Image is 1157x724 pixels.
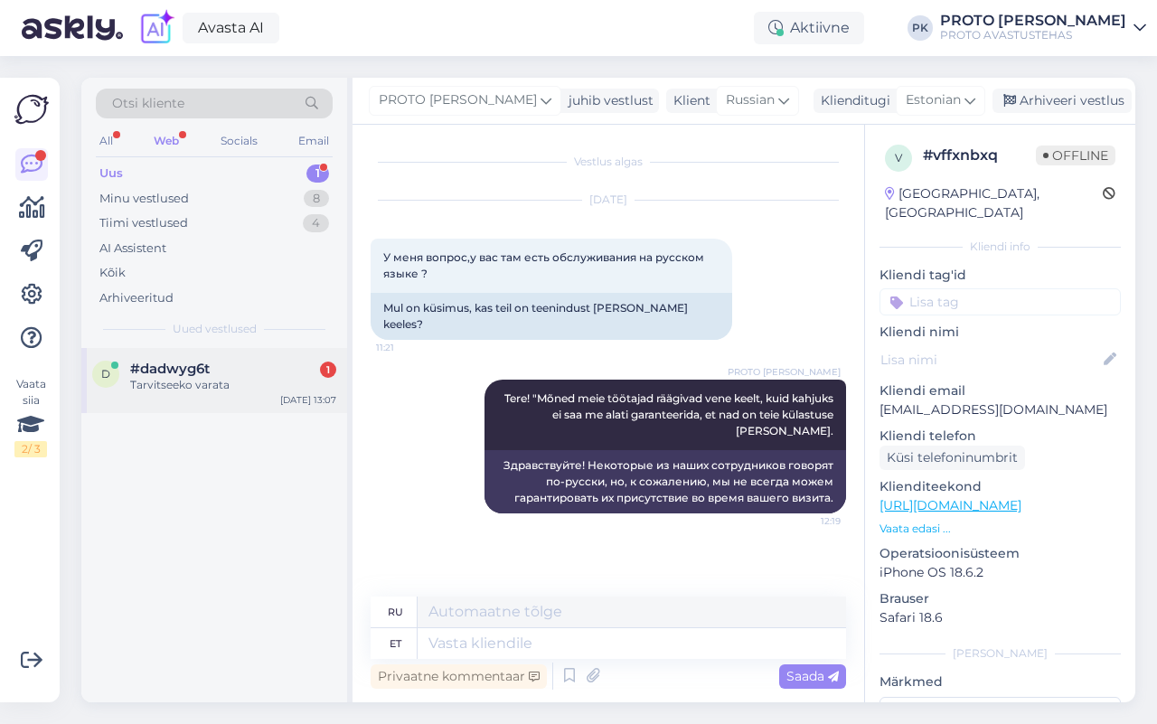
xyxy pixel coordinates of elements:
[561,91,654,110] div: juhib vestlust
[14,376,47,457] div: Vaata siia
[306,165,329,183] div: 1
[14,441,47,457] div: 2 / 3
[217,129,261,153] div: Socials
[726,90,775,110] span: Russian
[183,13,279,43] a: Avasta AI
[1036,146,1115,165] span: Offline
[101,367,110,381] span: d
[295,129,333,153] div: Email
[940,14,1126,28] div: PROTO [PERSON_NAME]
[880,672,1121,691] p: Märkmed
[880,266,1121,285] p: Kliendi tag'id
[666,91,710,110] div: Klient
[940,14,1146,42] a: PROTO [PERSON_NAME]PROTO AVASTUSTEHAS
[504,391,836,437] span: Tere! "Mõned meie töötajad räägivad vene keelt, kuid kahjuks ei saa me alati garanteerida, et nad...
[906,90,961,110] span: Estonian
[923,145,1036,166] div: # vffxnbxq
[390,628,401,659] div: et
[880,239,1121,255] div: Kliendi info
[940,28,1126,42] div: PROTO AVASTUSTEHAS
[304,190,329,208] div: 8
[280,393,336,407] div: [DATE] 13:07
[371,293,732,340] div: Mul on küsimus, kas teil on teenindust [PERSON_NAME] keeles?
[137,9,175,47] img: explore-ai
[880,608,1121,627] p: Safari 18.6
[786,668,839,684] span: Saada
[880,323,1121,342] p: Kliendi nimi
[388,597,403,627] div: ru
[99,190,189,208] div: Minu vestlused
[320,362,336,378] div: 1
[383,250,707,280] span: У меня вопрос,у вас там есть обслуживания на русском языке ?
[371,192,846,208] div: [DATE]
[371,154,846,170] div: Vestlus algas
[880,645,1121,662] div: [PERSON_NAME]
[880,544,1121,563] p: Operatsioonisüsteem
[303,214,329,232] div: 4
[895,151,902,165] span: v
[880,381,1121,400] p: Kliendi email
[379,90,537,110] span: PROTO [PERSON_NAME]
[14,92,49,127] img: Askly Logo
[99,240,166,258] div: AI Assistent
[150,129,183,153] div: Web
[99,165,123,183] div: Uus
[880,288,1121,315] input: Lisa tag
[880,427,1121,446] p: Kliendi telefon
[880,477,1121,496] p: Klienditeekond
[880,350,1100,370] input: Lisa nimi
[728,365,841,379] span: PROTO [PERSON_NAME]
[908,15,933,41] div: PK
[885,184,1103,222] div: [GEOGRAPHIC_DATA], [GEOGRAPHIC_DATA]
[130,377,336,393] div: Tarvitseeko varata
[880,400,1121,419] p: [EMAIL_ADDRESS][DOMAIN_NAME]
[99,214,188,232] div: Tiimi vestlused
[880,497,1021,513] a: [URL][DOMAIN_NAME]
[992,89,1132,113] div: Arhiveeri vestlus
[371,664,547,689] div: Privaatne kommentaar
[376,341,444,354] span: 11:21
[880,563,1121,582] p: iPhone OS 18.6.2
[754,12,864,44] div: Aktiivne
[880,521,1121,537] p: Vaata edasi ...
[130,361,210,377] span: #dadwyg6t
[99,264,126,282] div: Kõik
[773,514,841,528] span: 12:19
[814,91,890,110] div: Klienditugi
[112,94,184,113] span: Otsi kliente
[880,589,1121,608] p: Brauser
[173,321,257,337] span: Uued vestlused
[880,446,1025,470] div: Küsi telefoninumbrit
[484,450,846,513] div: Здравствуйте! Некоторые из наших сотрудников говорят по-русски, но, к сожалению, мы не всегда мож...
[99,289,174,307] div: Arhiveeritud
[96,129,117,153] div: All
